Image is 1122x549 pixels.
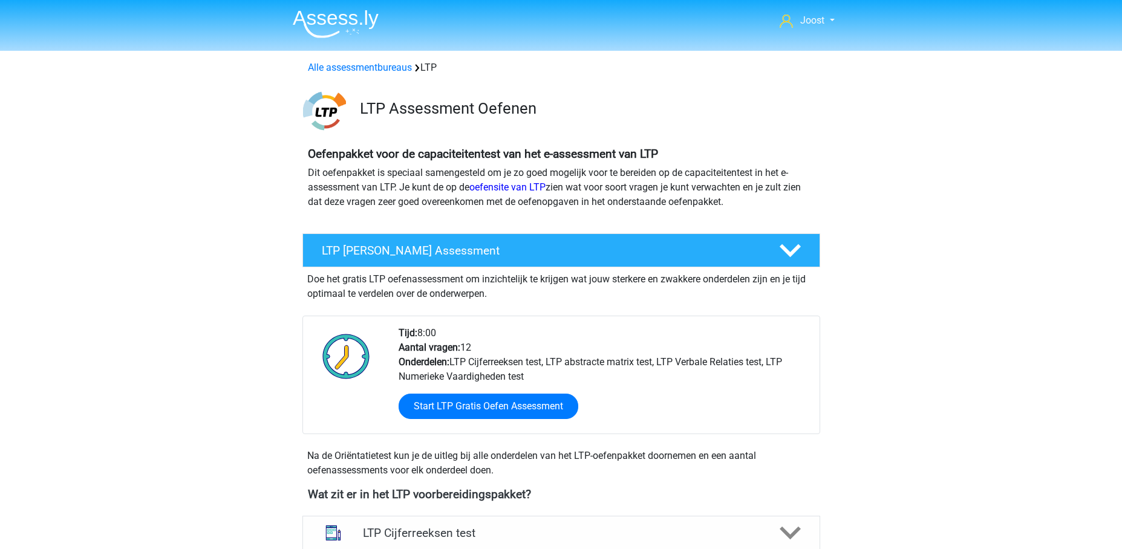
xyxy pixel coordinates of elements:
a: Joost [775,13,839,28]
h4: Wat zit er in het LTP voorbereidingspakket? [308,487,815,501]
div: LTP [303,60,820,75]
b: Tijd: [399,327,417,339]
h4: LTP [PERSON_NAME] Assessment [322,244,760,258]
a: Alle assessmentbureaus [308,62,412,73]
span: Joost [800,15,824,26]
img: Klok [316,326,377,386]
b: Onderdelen: [399,356,449,368]
div: 8:00 12 LTP Cijferreeksen test, LTP abstracte matrix test, LTP Verbale Relaties test, LTP Numerie... [390,326,819,434]
h4: LTP Cijferreeksen test [363,526,759,540]
b: Oefenpakket voor de capaciteitentest van het e-assessment van LTP [308,147,658,161]
div: Na de Oriëntatietest kun je de uitleg bij alle onderdelen van het LTP-oefenpakket doornemen en ee... [302,449,820,478]
img: cijferreeksen [318,517,349,548]
div: Doe het gratis LTP oefenassessment om inzichtelijk te krijgen wat jouw sterkere en zwakkere onder... [302,267,820,301]
img: Assessly [293,10,379,38]
a: LTP [PERSON_NAME] Assessment [298,233,825,267]
b: Aantal vragen: [399,342,460,353]
p: Dit oefenpakket is speciaal samengesteld om je zo goed mogelijk voor te bereiden op de capaciteit... [308,166,815,209]
img: ltp.png [303,89,346,132]
a: oefensite van LTP [469,181,546,193]
a: Start LTP Gratis Oefen Assessment [399,394,578,419]
h3: LTP Assessment Oefenen [360,99,811,118]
